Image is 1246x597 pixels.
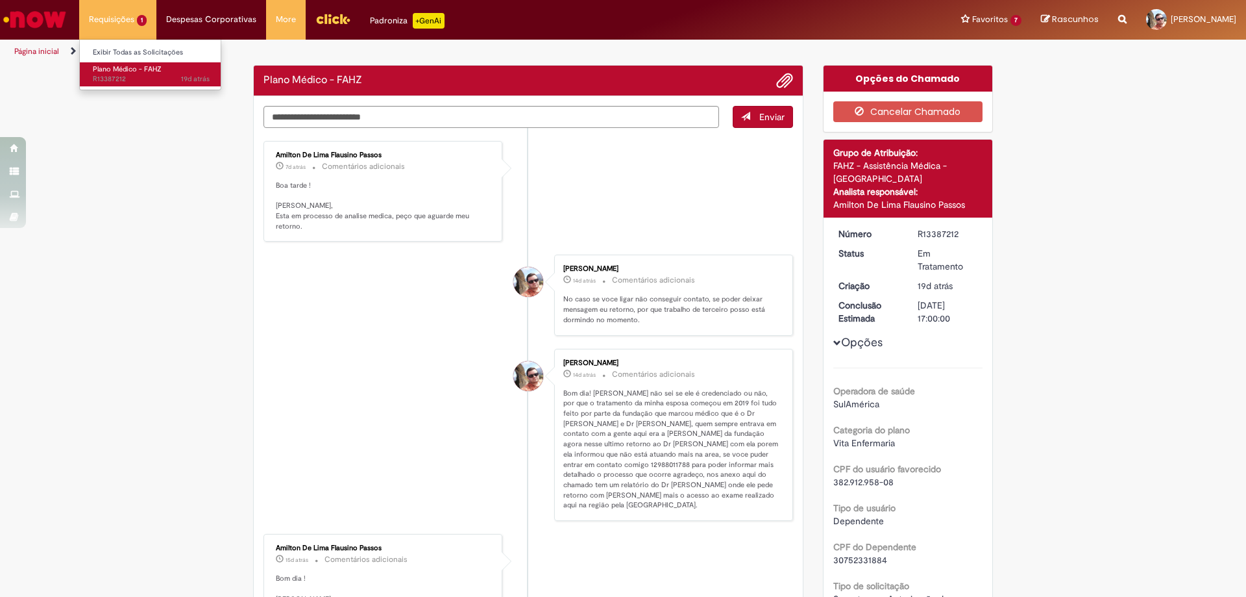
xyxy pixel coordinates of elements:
[93,74,210,84] span: R13387212
[413,13,445,29] p: +GenAi
[563,359,779,367] div: [PERSON_NAME]
[1052,13,1099,25] span: Rascunhos
[181,74,210,84] span: 19d atrás
[918,299,978,325] div: [DATE] 17:00:00
[833,515,884,527] span: Dependente
[1010,15,1021,26] span: 7
[776,72,793,89] button: Adicionar anexos
[276,544,492,552] div: Amilton De Lima Flausino Passos
[833,424,910,436] b: Categoria do plano
[263,106,719,128] textarea: Digite sua mensagem aqui...
[829,279,909,292] dt: Criação
[79,39,221,90] ul: Requisições
[833,580,909,592] b: Tipo de solicitação
[972,13,1008,26] span: Favoritos
[573,277,596,285] time: 14/08/2025 01:50:30
[612,275,695,286] small: Comentários adicionais
[276,13,296,26] span: More
[833,159,983,185] div: FAHZ - Assistência Médica - [GEOGRAPHIC_DATA]
[833,476,894,488] span: 382.912.958-08
[829,227,909,240] dt: Número
[833,463,941,475] b: CPF do usuário favorecido
[89,13,134,26] span: Requisições
[286,556,308,564] span: 15d atrás
[263,75,362,86] h2: Plano Médico - FAHZ Histórico de tíquete
[759,111,785,123] span: Enviar
[833,437,895,449] span: Vita Enfermaria
[573,371,596,379] span: 14d atrás
[513,361,543,391] div: Odarli Aparecido Rodrigues
[80,62,223,86] a: Aberto R13387212 : Plano Médico - FAHZ
[833,146,983,159] div: Grupo de Atribuição:
[573,371,596,379] time: 14/08/2025 01:47:57
[829,247,909,260] dt: Status
[833,101,983,122] button: Cancelar Chamado
[324,554,408,565] small: Comentários adicionais
[829,299,909,325] dt: Conclusão Estimada
[286,163,306,171] span: 7d atrás
[93,64,162,74] span: Plano Médico - FAHZ
[80,45,223,60] a: Exibir Todas as Solicitações
[733,106,793,128] button: Enviar
[833,502,896,514] b: Tipo de usuário
[14,46,59,57] a: Página inicial
[286,556,308,564] time: 13/08/2025 10:04:00
[1,6,68,32] img: ServiceNow
[918,279,978,292] div: 09/08/2025 00:03:05
[918,247,978,273] div: Em Tratamento
[918,280,953,292] time: 09/08/2025 00:03:05
[370,13,445,29] div: Padroniza
[573,277,596,285] span: 14d atrás
[833,541,916,553] b: CPF do Dependente
[166,13,256,26] span: Despesas Corporativas
[137,15,147,26] span: 1
[513,267,543,297] div: Odarli Aparecido Rodrigues
[315,9,350,29] img: click_logo_yellow_360x200.png
[563,388,779,511] p: Bom dia! [PERSON_NAME] não sei se ele é credenciado ou não, por que o tratamento da minha esposa ...
[322,161,405,172] small: Comentários adicionais
[918,280,953,292] span: 19d atrás
[1171,14,1236,25] span: [PERSON_NAME]
[833,554,887,566] span: 30752331884
[563,265,779,273] div: [PERSON_NAME]
[612,369,695,380] small: Comentários adicionais
[833,385,915,397] b: Operadora de saúde
[918,227,978,240] div: R13387212
[286,163,306,171] time: 21/08/2025 10:51:26
[824,66,993,92] div: Opções do Chamado
[833,398,879,410] span: SulAmérica
[1041,14,1099,26] a: Rascunhos
[10,40,821,64] ul: Trilhas de página
[181,74,210,84] time: 09/08/2025 00:03:06
[833,185,983,198] div: Analista responsável:
[276,181,492,232] p: Boa tarde ! [PERSON_NAME], Esta em processo de analise medica, peço que aguarde meu retorno.
[563,294,779,325] p: No caso se voce ligar não conseguir contato, se poder deixar mensagem eu retorno, por que trabalh...
[833,198,983,211] div: Amilton De Lima Flausino Passos
[276,151,492,159] div: Amilton De Lima Flausino Passos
